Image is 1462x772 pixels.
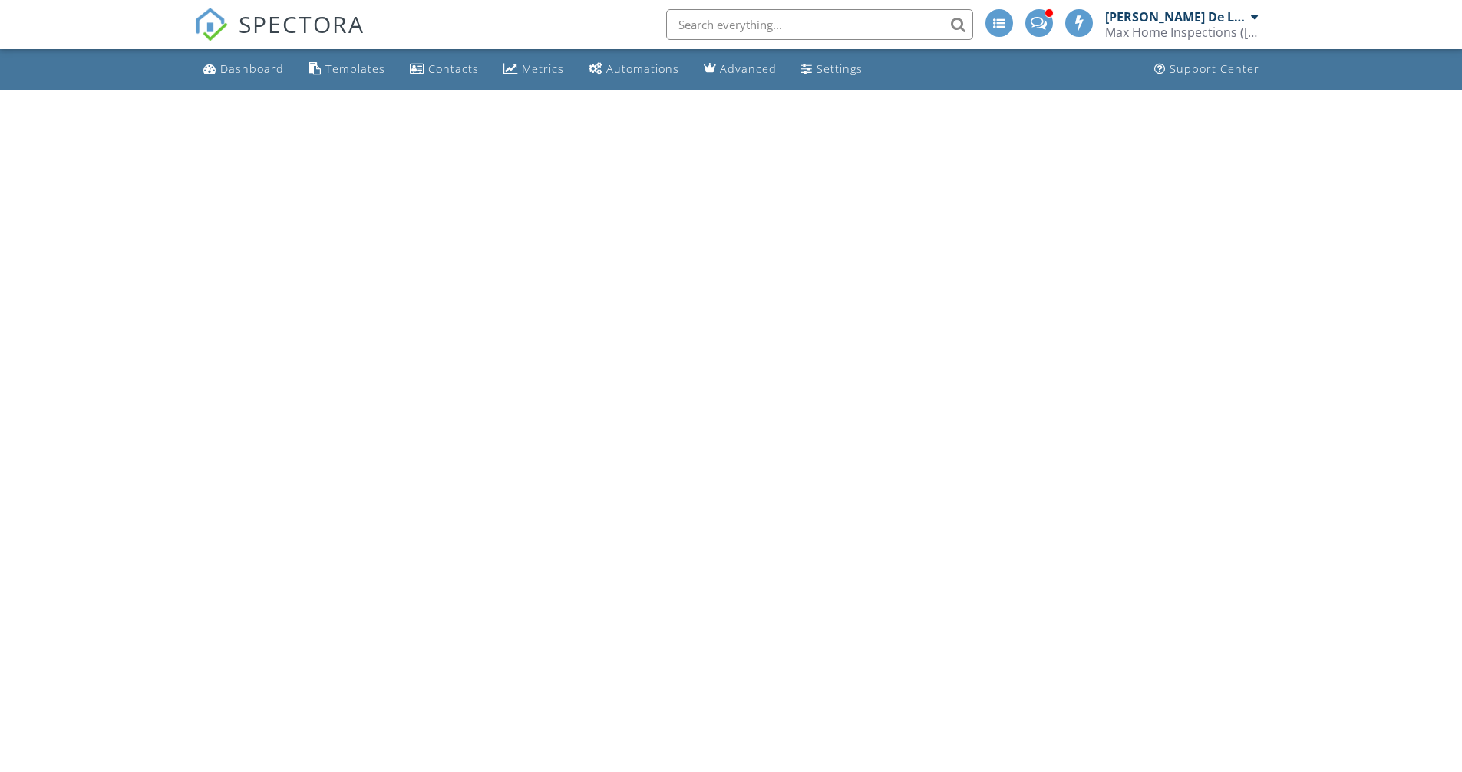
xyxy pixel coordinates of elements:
[302,55,391,84] a: Templates
[606,61,679,76] div: Automations
[698,55,783,84] a: Advanced
[1105,25,1259,40] div: Max Home Inspections (Tri County)
[795,55,869,84] a: Settings
[1148,55,1266,84] a: Support Center
[1105,9,1247,25] div: [PERSON_NAME] De La [PERSON_NAME]
[582,55,685,84] a: Automations (Advanced)
[404,55,485,84] a: Contacts
[194,8,228,41] img: The Best Home Inspection Software - Spectora
[817,61,863,76] div: Settings
[497,55,570,84] a: Metrics
[428,61,479,76] div: Contacts
[194,21,365,53] a: SPECTORA
[220,61,284,76] div: Dashboard
[239,8,365,40] span: SPECTORA
[522,61,564,76] div: Metrics
[197,55,290,84] a: Dashboard
[325,61,385,76] div: Templates
[720,61,777,76] div: Advanced
[666,9,973,40] input: Search everything...
[1170,61,1259,76] div: Support Center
